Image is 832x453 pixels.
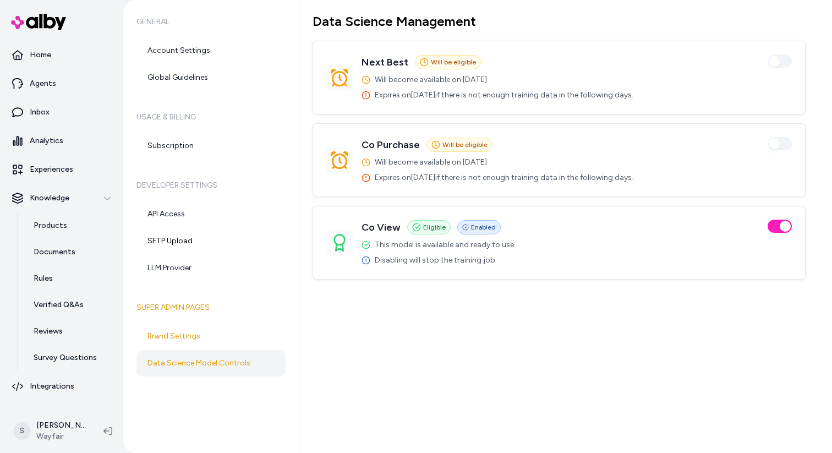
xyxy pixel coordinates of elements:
h1: Data Science Management [313,13,806,30]
span: This model is available and ready to use [375,239,514,250]
a: Survey Questions [23,345,119,371]
p: Agents [30,78,56,89]
p: Verified Q&As [34,299,84,310]
a: Reviews [23,318,119,345]
p: Knowledge [30,193,69,204]
a: Data Science Model Controls [136,350,286,376]
p: Products [34,220,67,231]
a: Products [23,212,119,239]
span: Wayfair [36,431,86,442]
h6: Super Admin Pages [136,292,286,323]
a: SFTP Upload [136,228,286,254]
span: Will be eligible [442,140,488,149]
span: Disabling will stop the training job. [375,255,497,266]
p: Rules [34,273,53,284]
a: Subscription [136,133,286,159]
p: Survey Questions [34,352,97,363]
span: Enabled [471,223,496,232]
a: Home [4,42,119,68]
p: Inbox [30,107,50,118]
span: Will become available on [DATE] [375,157,487,168]
p: Home [30,50,51,61]
a: Global Guidelines [136,64,286,91]
a: Verified Q&As [23,292,119,318]
h6: Usage & Billing [136,102,286,133]
img: alby Logo [11,14,66,30]
a: Agents [4,70,119,97]
p: Documents [34,247,75,258]
a: Inbox [4,99,119,125]
p: Analytics [30,135,63,146]
p: [PERSON_NAME] [36,420,86,431]
a: API Access [136,201,286,227]
a: Analytics [4,128,119,154]
h6: General [136,7,286,37]
a: Rules [23,265,119,292]
a: Account Settings [136,37,286,64]
h3: Next Best [362,54,408,70]
a: LLM Provider [136,255,286,281]
a: Brand Settings [136,323,286,350]
h3: Co Purchase [362,137,420,152]
span: Eligible [423,223,446,232]
p: Experiences [30,164,73,175]
button: Knowledge [4,185,119,211]
span: Expires on [DATE] if there is not enough training data in the following days. [375,90,633,101]
a: Experiences [4,156,119,183]
a: Documents [23,239,119,265]
p: Reviews [34,326,63,337]
h6: Developer Settings [136,170,286,201]
a: Integrations [4,373,119,400]
p: Integrations [30,381,74,392]
span: Will be eligible [431,58,476,67]
button: S[PERSON_NAME]Wayfair [7,413,95,449]
span: Expires on [DATE] if there is not enough training data in the following days. [375,172,633,183]
h3: Co View [362,220,401,235]
span: Will become available on [DATE] [375,74,487,85]
span: S [13,422,31,440]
